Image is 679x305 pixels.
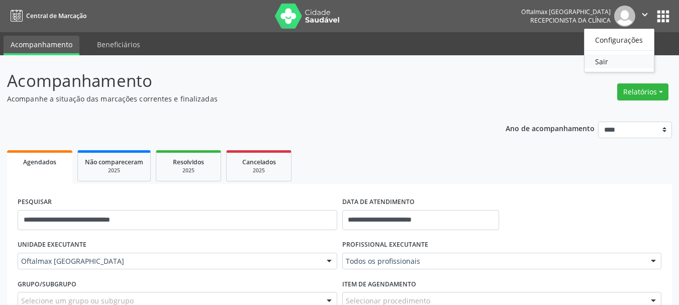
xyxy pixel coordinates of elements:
span: Não compareceram [85,158,143,166]
span: Oftalmax [GEOGRAPHIC_DATA] [21,256,317,266]
button:  [635,6,654,27]
span: Recepcionista da clínica [530,16,611,25]
div: 2025 [85,167,143,174]
ul:  [584,29,654,72]
button: apps [654,8,672,25]
a: Central de Marcação [7,8,86,24]
i:  [639,9,650,20]
div: 2025 [234,167,284,174]
label: UNIDADE EXECUTANTE [18,237,86,253]
a: Configurações [585,33,654,47]
button: Relatórios [617,83,668,100]
span: Agendados [23,158,56,166]
label: PESQUISAR [18,194,52,210]
div: Oftalmax [GEOGRAPHIC_DATA] [521,8,611,16]
img: img [614,6,635,27]
label: Grupo/Subgrupo [18,276,76,292]
label: Item de agendamento [342,276,416,292]
p: Ano de acompanhamento [506,122,595,134]
p: Acompanhamento [7,68,472,93]
a: Beneficiários [90,36,147,53]
span: Todos os profissionais [346,256,641,266]
a: Acompanhamento [4,36,79,55]
p: Acompanhe a situação das marcações correntes e finalizadas [7,93,472,104]
div: 2025 [163,167,214,174]
label: PROFISSIONAL EXECUTANTE [342,237,428,253]
a: Sair [585,54,654,68]
span: Cancelados [242,158,276,166]
span: Central de Marcação [26,12,86,20]
span: Resolvidos [173,158,204,166]
label: DATA DE ATENDIMENTO [342,194,415,210]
